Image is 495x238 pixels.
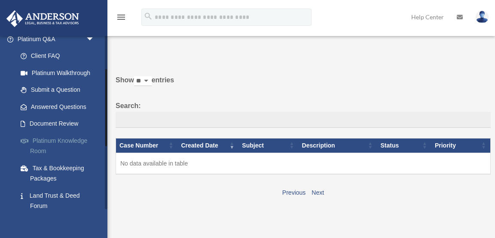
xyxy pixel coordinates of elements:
a: Client FAQ [12,48,107,65]
label: Search: [116,100,491,128]
a: Platinum Walkthrough [12,64,107,81]
img: Anderson Advisors Platinum Portal [4,10,82,27]
i: menu [116,12,126,22]
th: Description: activate to sort column ascending [299,139,377,153]
a: Previous [282,189,306,196]
span: arrow_drop_down [86,30,103,48]
input: Search: [116,112,491,128]
th: Status: activate to sort column ascending [377,139,431,153]
select: Showentries [134,76,152,86]
a: menu [116,15,126,22]
th: Subject: activate to sort column ascending [238,139,298,153]
a: Next [312,189,324,196]
a: Submit a Question [12,81,107,99]
a: Document Review [12,115,107,133]
th: Case Number: activate to sort column ascending [116,139,178,153]
a: Answered Questions [12,98,103,115]
a: Platinum Q&Aarrow_drop_down [6,30,107,48]
th: Priority: activate to sort column ascending [431,139,491,153]
td: No data available in table [116,153,491,174]
i: search [144,12,153,21]
a: Tax & Bookkeeping Packages [12,160,107,187]
label: Show entries [116,74,491,95]
img: User Pic [476,11,489,23]
th: Created Date: activate to sort column ascending [177,139,238,153]
a: Platinum Knowledge Room [12,132,107,160]
a: Land Trust & Deed Forum [12,187,107,214]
